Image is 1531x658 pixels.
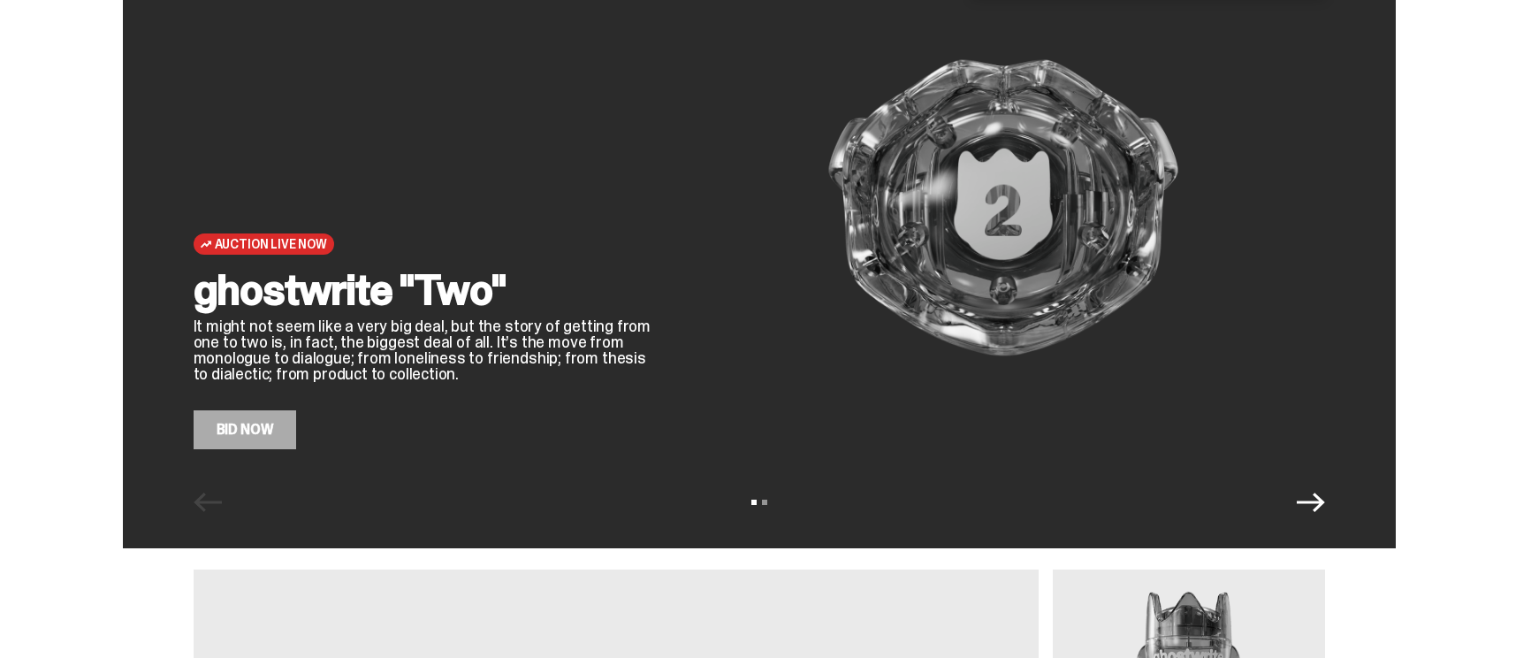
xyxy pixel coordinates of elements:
button: View slide 2 [762,500,767,505]
p: It might not seem like a very big deal, but the story of getting from one to two is, in fact, the... [194,318,653,382]
span: Auction Live Now [215,237,327,251]
a: Bid Now [194,410,297,449]
button: View slide 1 [751,500,757,505]
button: Next [1297,488,1325,516]
h2: ghostwrite "Two" [194,269,653,311]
